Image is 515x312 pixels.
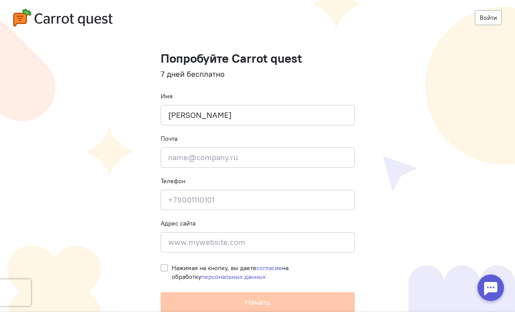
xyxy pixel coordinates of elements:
[408,18,423,24] a: здесь
[161,147,355,168] input: name@company.ru
[19,10,440,25] div: Мы используем cookies для улучшения работы сайта, анализа трафика и персонализации. Используя сай...
[245,297,270,307] span: Начать
[161,52,355,65] h1: Попробуйте Carrot quest
[161,134,177,143] label: Почта
[161,105,355,125] input: Ваше имя
[451,8,495,26] button: Я согласен
[161,219,195,228] label: Адрес сайта
[458,13,487,22] span: Я согласен
[161,177,185,185] label: Телефон
[161,92,173,101] label: Имя
[256,264,282,272] a: согласие
[201,273,266,281] a: персональных данных
[13,9,113,26] img: carrot-quest-logo.svg
[475,10,502,25] a: Войти
[161,232,355,252] input: www.mywebsite.com
[161,190,355,210] input: +79001110101
[172,264,289,281] span: Нажимая на кнопку, вы даете на обработку
[161,70,355,79] h4: 7 дней бесплатно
